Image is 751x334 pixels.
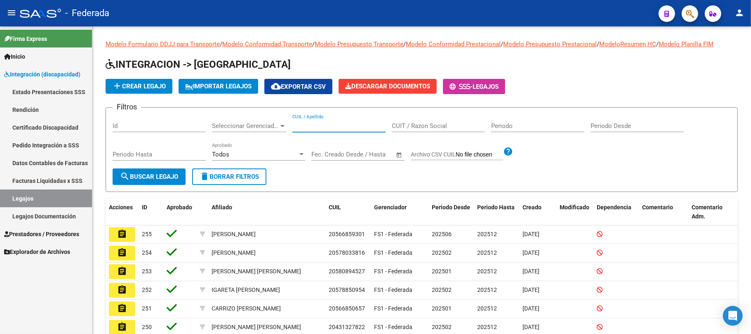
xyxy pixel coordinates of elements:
[7,8,16,18] mat-icon: menu
[374,324,412,330] span: FS1 - Federada
[477,249,497,256] span: 202512
[329,249,365,256] span: 20578033816
[271,83,326,90] span: Exportar CSV
[659,40,713,48] a: Modelo Planilla FIM
[200,171,210,181] mat-icon: delete
[212,248,256,258] div: [PERSON_NAME]
[212,122,279,130] span: Seleccionar Gerenciador
[523,324,539,330] span: [DATE]
[4,70,80,79] span: Integración (discapacidad)
[117,248,127,258] mat-icon: assignment
[639,199,688,226] datatable-header-cell: Comentario
[371,199,428,226] datatable-header-cell: Gerenciador
[106,79,172,94] button: Crear Legajo
[212,267,301,276] div: [PERSON_NAME] [PERSON_NAME]
[212,151,229,158] span: Todos
[432,287,452,293] span: 202502
[142,204,147,211] span: ID
[560,204,589,211] span: Modificado
[374,231,412,237] span: FS1 - Federada
[374,249,412,256] span: FS1 - Federada
[523,204,541,211] span: Creado
[167,204,192,211] span: Aprobado
[113,101,141,113] h3: Filtros
[142,324,152,330] span: 250
[735,8,744,18] mat-icon: person
[192,168,266,185] button: Borrar Filtros
[120,171,130,181] mat-icon: search
[120,173,178,180] span: Buscar Legajo
[432,204,470,211] span: Periodo Desde
[477,305,497,312] span: 202512
[432,268,452,275] span: 202501
[329,231,365,237] span: 20566859301
[523,305,539,312] span: [DATE]
[109,204,133,211] span: Acciones
[450,83,473,90] span: -
[503,40,597,48] a: Modelo Presupuesto Prestacional
[117,285,127,295] mat-icon: assignment
[474,199,519,226] datatable-header-cell: Periodo Hasta
[106,40,220,48] a: Modelo Formulario DDJJ para Transporte
[212,230,256,239] div: [PERSON_NAME]
[473,83,499,90] span: Legajos
[264,79,332,94] button: Exportar CSV
[4,230,79,239] span: Prestadores / Proveedores
[593,199,639,226] datatable-header-cell: Dependencia
[142,305,152,312] span: 251
[597,204,631,211] span: Dependencia
[185,83,252,90] span: IMPORTAR LEGAJOS
[477,287,497,293] span: 202512
[519,199,556,226] datatable-header-cell: Creado
[352,151,392,158] input: Fecha fin
[222,40,312,48] a: Modelo Conformidad Transporte
[325,199,371,226] datatable-header-cell: CUIL
[212,285,280,295] div: IGARETA [PERSON_NAME]
[599,40,656,48] a: ModeloResumen HC
[65,4,109,22] span: - Federada
[432,231,452,237] span: 202506
[212,304,281,313] div: CARRIZO [PERSON_NAME]
[112,83,166,90] span: Crear Legajo
[406,40,501,48] a: Modelo Conformidad Prestacional
[523,287,539,293] span: [DATE]
[477,231,497,237] span: 202512
[117,322,127,332] mat-icon: assignment
[692,204,723,220] span: Comentario Adm.
[329,287,365,293] span: 20578850954
[456,151,503,159] input: Archivo CSV CUIL
[523,231,539,237] span: [DATE]
[4,52,25,61] span: Inicio
[212,204,232,211] span: Afiliado
[200,173,259,180] span: Borrar Filtros
[556,199,593,226] datatable-header-cell: Modificado
[142,249,152,256] span: 254
[723,306,743,326] div: Open Intercom Messenger
[374,287,412,293] span: FS1 - Federada
[113,168,186,185] button: Buscar Legajo
[432,249,452,256] span: 202502
[117,229,127,239] mat-icon: assignment
[329,204,341,211] span: CUIL
[642,204,673,211] span: Comentario
[503,147,513,156] mat-icon: help
[374,305,412,312] span: FS1 - Federada
[329,268,365,275] span: 20580894527
[163,199,196,226] datatable-header-cell: Aprobado
[106,59,291,70] span: INTEGRACION -> [GEOGRAPHIC_DATA]
[4,247,70,256] span: Explorador de Archivos
[142,287,152,293] span: 252
[4,34,47,43] span: Firma Express
[315,40,403,48] a: Modelo Presupuesto Transporte
[339,79,437,94] button: Descargar Documentos
[329,324,365,330] span: 20431327822
[432,305,452,312] span: 202501
[345,83,430,90] span: Descargar Documentos
[374,204,407,211] span: Gerenciador
[395,150,404,160] button: Open calendar
[106,199,139,226] datatable-header-cell: Acciones
[208,199,325,226] datatable-header-cell: Afiliado
[179,79,258,94] button: IMPORTAR LEGAJOS
[523,249,539,256] span: [DATE]
[329,305,365,312] span: 20566850657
